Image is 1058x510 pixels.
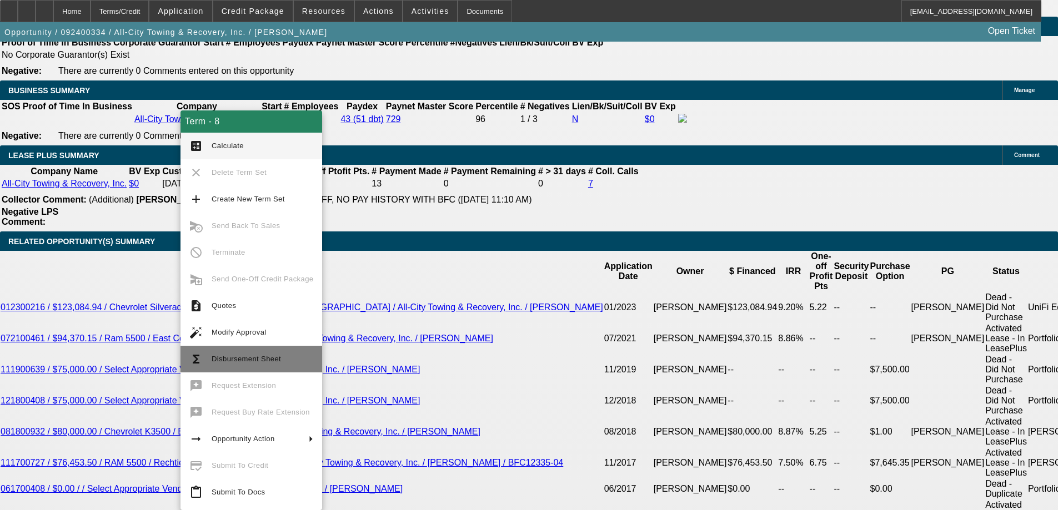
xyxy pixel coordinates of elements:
[809,251,834,292] th: One-off Profit Pts
[809,478,834,499] td: --
[403,1,458,22] button: Activities
[653,292,728,323] td: [PERSON_NAME]
[2,195,87,204] b: Collector Comment:
[450,38,498,47] b: #Negatives
[778,416,809,447] td: 8.87%
[870,251,911,292] th: Purchase Option
[833,416,869,447] td: --
[809,354,834,385] td: --
[572,38,603,47] b: BV Exp
[8,237,155,246] span: RELATED OPPORTUNITY(S) SUMMARY
[809,323,834,354] td: --
[129,179,139,188] a: $0
[499,38,570,47] b: Lien/Bk/Suit/Coll
[833,323,869,354] td: --
[1,49,608,60] td: No Corporate Guarantor(s) Exist
[727,416,778,447] td: $80,000.00
[778,292,809,323] td: 9.20%
[316,38,403,47] b: Paynet Master Score
[444,166,536,176] b: # Payment Remaining
[189,193,203,206] mat-icon: add
[189,352,203,366] mat-icon: functions
[162,178,230,189] td: [DATE]
[809,292,834,323] td: 5.22
[294,1,354,22] button: Resources
[604,323,653,354] td: 07/2021
[189,486,203,499] mat-icon: content_paste
[604,447,653,478] td: 11/2017
[1,365,420,374] a: 111900639 / $75,000.00 / Select Appropriate Vendor / All-City Towing & Recovery, Inc. / [PERSON_N...
[58,66,294,75] span: There are currently 0 Comments entered on this opportunity
[778,447,809,478] td: 7.50%
[604,251,653,292] th: Application Date
[405,38,448,47] b: Percentile
[833,292,869,323] td: --
[985,354,1027,385] td: Dead - Did Not Purchase
[727,292,778,323] td: $123,084.94
[727,478,778,499] td: $0.00
[653,385,728,416] td: [PERSON_NAME]
[213,1,293,22] button: Credit Package
[177,102,217,111] b: Company
[134,114,259,124] a: All-City Towing & Recovery, Inc.
[475,102,518,111] b: Percentile
[809,447,834,478] td: 6.75
[653,416,728,447] td: [PERSON_NAME]
[911,292,985,323] td: [PERSON_NAME]
[520,114,570,124] div: 1 / 3
[645,102,676,111] b: BV Exp
[572,114,579,124] a: N
[833,478,869,499] td: --
[180,110,322,133] div: Term - 8
[58,131,294,140] span: There are currently 0 Comments entered on this opportunity
[653,354,728,385] td: [PERSON_NAME]
[22,101,133,112] th: Proof of Time In Business
[985,385,1027,416] td: Dead - Did Not Purchase
[833,354,869,385] td: --
[985,292,1027,323] td: Dead - Did Not Purchase
[588,179,593,188] a: 7
[778,323,809,354] td: 8.86%
[727,385,778,416] td: --
[2,66,42,75] b: Negative:
[1,334,493,343] a: 072100461 / $94,370.15 / Ram 5500 / East Coast Truck & Trailer Sales / All-City Towing & Recovery...
[212,301,236,310] span: Quotes
[372,166,441,176] b: # Payment Made
[189,139,203,153] mat-icon: calculate
[870,385,911,416] td: $7,500.00
[870,354,911,385] td: $7,500.00
[1,396,420,405] a: 121800408 / $75,000.00 / Select Appropriate Vendor / All-City Towing & Recovery, Inc. / [PERSON_N...
[129,166,160,176] b: BV Exp
[604,292,653,323] td: 01/2023
[1,484,403,493] a: 061700408 / $0.00 / / Select Appropriate Vendor / All-City Towing & Recovery, Inc. / [PERSON_NAME]
[475,114,518,124] div: 96
[727,323,778,354] td: $94,370.15
[572,102,643,111] b: Lien/Bk/Suit/Coll
[1,427,480,436] a: 081800932 / $80,000.00 / Chevrolet K3500 / Em Sil Enterprises Inc. / All-City Towing & Recovery, ...
[833,385,869,416] td: --
[870,323,911,354] td: --
[588,166,639,176] b: # Coll. Calls
[538,178,586,189] td: 0
[386,102,473,111] b: Paynet Master Score
[89,195,134,204] span: (Additional)
[347,102,378,111] b: Paydex
[212,355,281,363] span: Disbursement Sheet
[604,385,653,416] td: 12/2018
[149,1,212,22] button: Application
[31,166,98,176] b: Company Name
[412,7,449,16] span: Activities
[778,385,809,416] td: --
[216,195,532,204] span: ALL 4 DEALS ARE ONE OFF, NO PAY HISTORY WITH BFC ([DATE] 11:10 AM)
[778,478,809,499] td: --
[833,447,869,478] td: --
[212,435,275,443] span: Opportunity Action
[1,458,563,467] a: 111700727 / $76,453.50 / RAM 5500 / Rechtien International Trucks, Inc. / All-City Towing & Recov...
[985,416,1027,447] td: Activated Lease - In LeasePlus
[809,385,834,416] td: --
[371,178,442,189] td: 13
[653,478,728,499] td: [PERSON_NAME]
[212,488,265,496] span: Submit To Docs
[136,195,214,204] b: [PERSON_NAME]:
[8,151,99,160] span: LEASE PLUS SUMMARY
